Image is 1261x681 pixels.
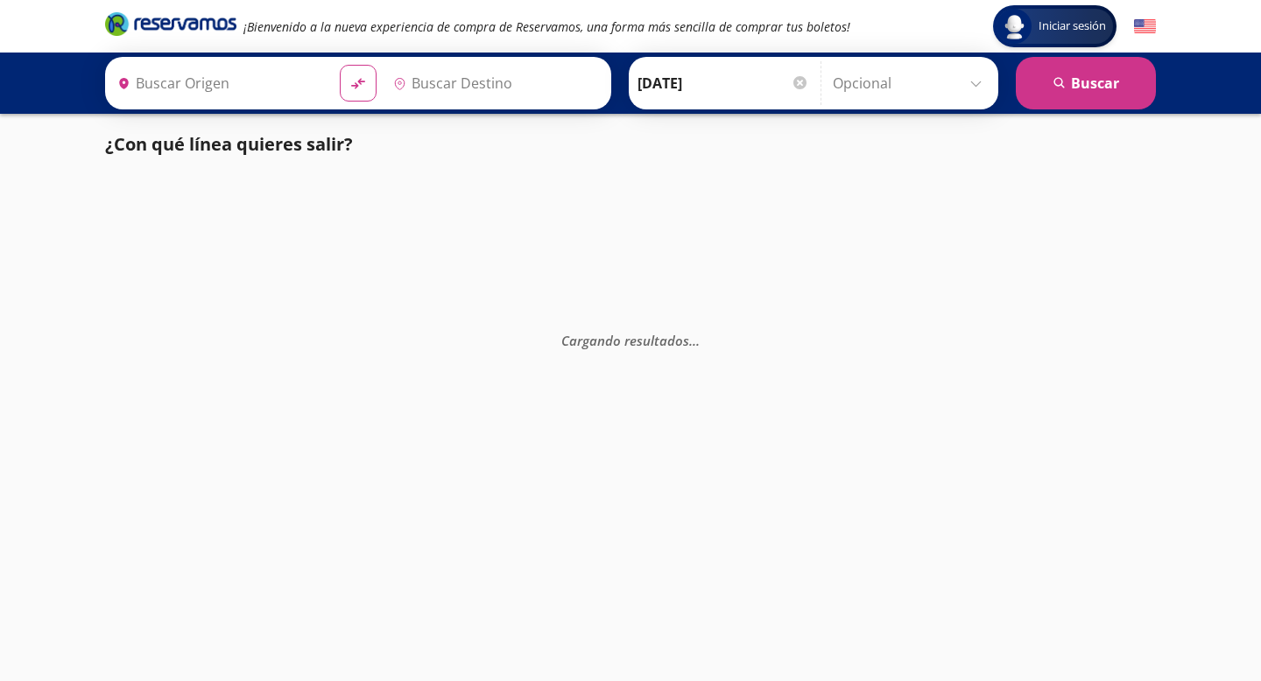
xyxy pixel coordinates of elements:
[561,332,700,349] em: Cargando resultados
[833,61,990,105] input: Opcional
[386,61,602,105] input: Buscar Destino
[243,18,850,35] em: ¡Bienvenido a la nueva experiencia de compra de Reservamos, una forma más sencilla de comprar tus...
[1016,57,1156,109] button: Buscar
[105,131,353,158] p: ¿Con qué línea quieres salir?
[1134,16,1156,38] button: English
[105,11,236,37] i: Brand Logo
[693,332,696,349] span: .
[105,11,236,42] a: Brand Logo
[638,61,809,105] input: Elegir Fecha
[696,332,700,349] span: .
[110,61,326,105] input: Buscar Origen
[689,332,693,349] span: .
[1032,18,1113,35] span: Iniciar sesión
